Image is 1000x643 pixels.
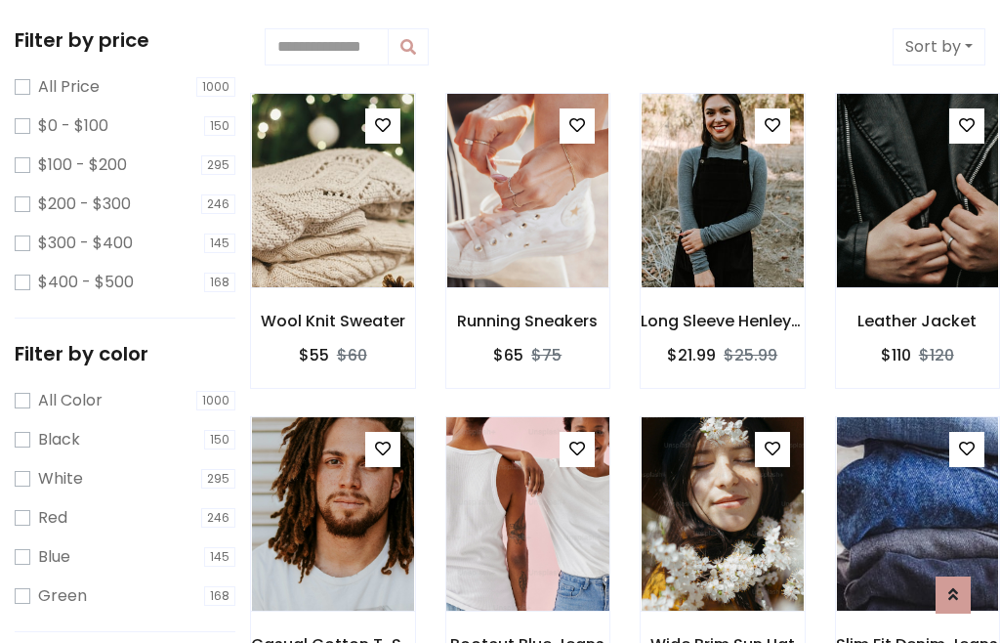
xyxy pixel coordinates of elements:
[724,344,777,366] del: $25.99
[201,508,235,528] span: 246
[446,312,610,330] h6: Running Sneakers
[38,584,87,608] label: Green
[204,586,235,606] span: 168
[204,234,235,253] span: 145
[641,312,805,330] h6: Long Sleeve Henley T-Shirt
[38,271,134,294] label: $400 - $500
[15,342,235,365] h5: Filter by color
[919,344,954,366] del: $120
[201,469,235,489] span: 295
[38,75,100,99] label: All Price
[204,547,235,567] span: 145
[299,346,329,364] h6: $55
[201,155,235,175] span: 295
[204,273,235,292] span: 168
[881,346,911,364] h6: $110
[204,116,235,136] span: 150
[196,391,235,410] span: 1000
[201,194,235,214] span: 246
[493,346,523,364] h6: $65
[38,389,103,412] label: All Color
[38,232,133,255] label: $300 - $400
[38,506,67,530] label: Red
[38,193,131,216] label: $200 - $300
[667,346,716,364] h6: $21.99
[38,467,83,491] label: White
[204,430,235,450] span: 150
[196,77,235,97] span: 1000
[251,312,415,330] h6: Wool Knit Sweater
[337,344,367,366] del: $60
[38,428,80,451] label: Black
[38,545,70,569] label: Blue
[531,344,562,366] del: $75
[893,28,985,65] button: Sort by
[38,114,108,138] label: $0 - $100
[38,153,127,177] label: $100 - $200
[836,312,1000,330] h6: Leather Jacket
[15,28,235,52] h5: Filter by price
